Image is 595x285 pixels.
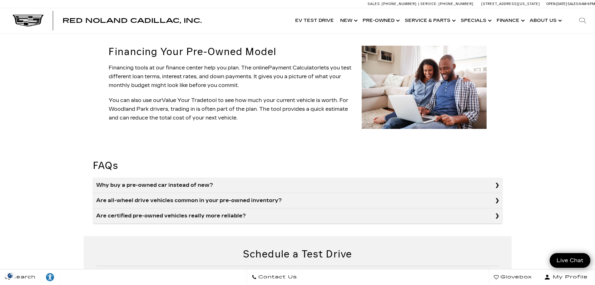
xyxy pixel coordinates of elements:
span: Service: [420,2,438,6]
a: Glovebox [489,269,537,285]
a: About Us [527,8,564,33]
summary: Why buy a pre-owned car instead of new? [93,178,502,193]
h2: Schedule a Test Drive [96,249,499,260]
span: My Profile [550,273,588,282]
a: Value Your Trade [162,97,206,103]
section: Click to Open Cookie Consent Modal [3,272,17,279]
a: New [337,8,359,33]
p: You can also use our tool to see how much your current vehicle is worth. For Woodland Park driver... [109,96,354,122]
span: Search [10,273,36,282]
a: EV Test Drive [292,8,337,33]
a: Service & Parts [402,8,458,33]
span: [PHONE_NUMBER] [382,2,417,6]
img: Financing Your Pre-Owned Model [362,46,487,129]
div: Explore your accessibility options [41,272,59,282]
span: Sales: [368,2,381,6]
a: Contact Us [247,269,302,285]
a: Pre-Owned [359,8,402,33]
a: Live Chat [550,253,590,268]
img: Opt-Out Icon [3,272,17,279]
span: Glovebox [499,273,532,282]
a: Service: [PHONE_NUMBER] [418,2,475,6]
span: 9 AM-6 PM [579,2,595,6]
a: [STREET_ADDRESS][US_STATE] [481,2,540,6]
div: Search [570,8,595,33]
summary: Are certified pre-owned vehicles really more reliable? [93,208,502,224]
h2: Financing Your Pre-Owned Model [109,46,354,57]
a: Explore your accessibility options [41,269,60,285]
p: Financing tools at our finance center help you plan. The online lets you test different loan term... [109,64,354,90]
img: Cadillac Dark Logo with Cadillac White Text [12,15,44,27]
a: Specials [458,8,493,33]
a: Payment Calculator [268,65,320,71]
span: [PHONE_NUMBER] [439,2,474,6]
a: Sales: [PHONE_NUMBER] [368,2,418,6]
button: Open user profile menu [537,269,595,285]
span: Live Chat [553,257,587,264]
span: Contact Us [257,273,297,282]
summary: Are all-wheel drive vehicles common in your pre-owned inventory? [93,193,502,208]
span: Open [DATE] [546,2,567,6]
span: Sales: [568,2,579,6]
h2: FAQs [93,160,502,171]
a: Finance [493,8,527,33]
a: Red Noland Cadillac, Inc. [62,18,202,24]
